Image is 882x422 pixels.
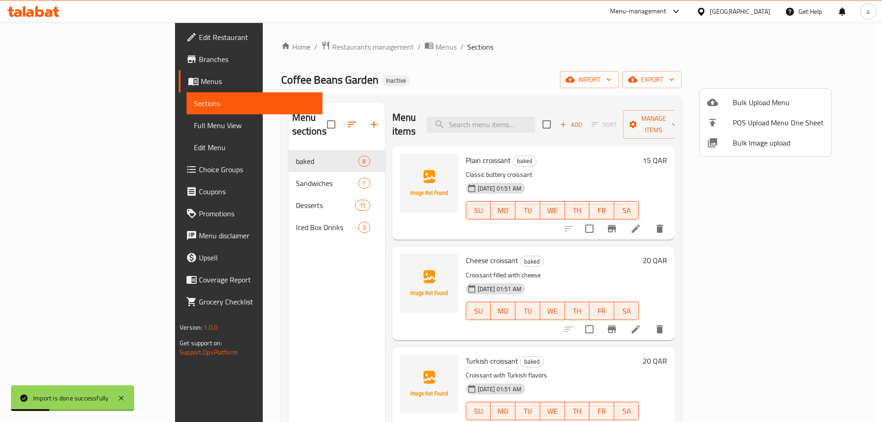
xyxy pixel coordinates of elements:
[733,137,824,148] span: Bulk Image upload
[700,92,831,113] li: Upload bulk menu
[733,117,824,128] span: POS Upload Menu One Sheet
[733,97,824,108] span: Bulk Upload Menu
[700,113,831,133] li: POS Upload Menu One Sheet
[33,393,108,403] div: Import is done successfully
